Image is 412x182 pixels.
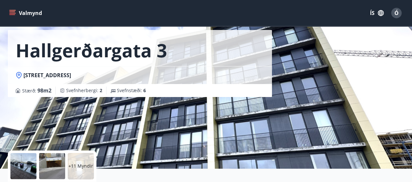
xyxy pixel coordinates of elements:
span: 2 [100,87,102,93]
h1: Hallgerðargata 3 [16,38,167,63]
p: +11 Myndir [68,163,93,169]
span: [STREET_ADDRESS] [23,72,71,79]
button: Ó [389,5,404,21]
button: ÍS [366,7,387,19]
span: 98 m2 [37,87,51,94]
span: Stærð : [22,87,51,94]
span: Svefnstæði : [117,87,146,94]
button: menu [8,7,45,19]
span: Svefnherbergi : [66,87,102,94]
span: Ó [394,9,399,17]
span: 6 [143,87,146,93]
